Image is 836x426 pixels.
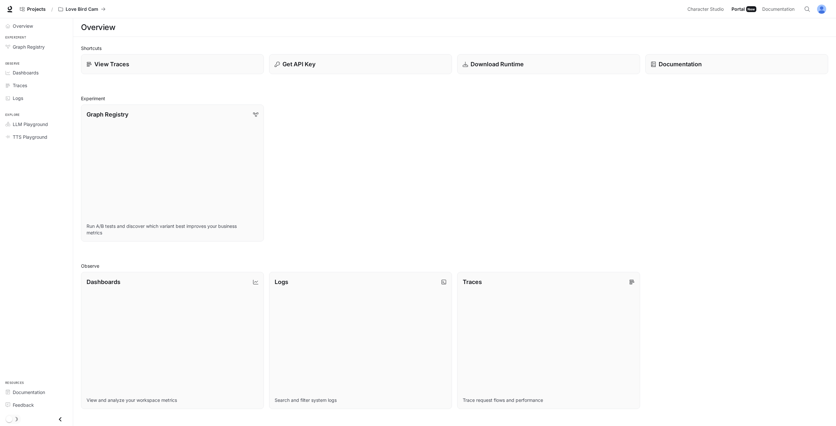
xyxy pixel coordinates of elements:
[471,60,524,69] p: Download Runtime
[269,54,452,74] button: Get API Key
[13,389,45,396] span: Documentation
[3,67,70,78] a: Dashboards
[457,54,640,74] a: Download Runtime
[801,3,814,16] button: Open Command Menu
[275,277,288,286] p: Logs
[13,402,34,408] span: Feedback
[659,60,702,69] p: Documentation
[27,7,46,12] span: Projects
[94,60,129,69] p: View Traces
[746,6,756,12] div: New
[49,6,56,13] div: /
[87,397,258,403] p: View and analyze your workspace metrics
[13,69,39,76] span: Dashboards
[3,387,70,398] a: Documentation
[463,397,635,403] p: Trace request flows and performance
[81,104,264,242] a: Graph RegistryRun A/B tests and discover which variant best improves your business metrics
[760,3,799,16] a: Documentation
[56,3,108,16] button: All workspaces
[3,131,70,143] a: TTS Playground
[3,399,70,411] a: Feedback
[762,5,795,13] span: Documentation
[66,7,98,12] p: Love Bird Cam
[269,272,452,409] a: LogsSearch and filter system logs
[729,3,759,16] a: PortalNew
[3,41,70,53] a: Graph Registry
[3,80,70,91] a: Traces
[81,54,264,74] a: View Traces
[17,3,49,16] a: Go to projects
[3,118,70,130] a: LLM Playground
[53,413,68,426] button: Close drawer
[81,21,115,34] h1: Overview
[13,121,48,128] span: LLM Playground
[645,54,828,74] a: Documentation
[13,95,23,102] span: Logs
[87,277,121,286] p: Dashboards
[13,43,45,50] span: Graph Registry
[731,5,745,13] span: Portal
[81,262,828,269] h2: Observe
[6,415,12,422] span: Dark mode toggle
[87,110,128,119] p: Graph Registry
[457,272,640,409] a: TracesTrace request flows and performance
[13,82,27,89] span: Traces
[3,92,70,104] a: Logs
[81,95,828,102] h2: Experiment
[275,397,446,403] p: Search and filter system logs
[13,134,47,140] span: TTS Playground
[3,20,70,32] a: Overview
[685,3,728,16] a: Character Studio
[687,5,724,13] span: Character Studio
[282,60,315,69] p: Get API Key
[817,5,826,14] img: User avatar
[13,23,33,29] span: Overview
[815,3,828,16] button: User avatar
[81,272,264,409] a: DashboardsView and analyze your workspace metrics
[81,45,828,52] h2: Shortcuts
[463,277,482,286] p: Traces
[87,223,258,236] p: Run A/B tests and discover which variant best improves your business metrics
